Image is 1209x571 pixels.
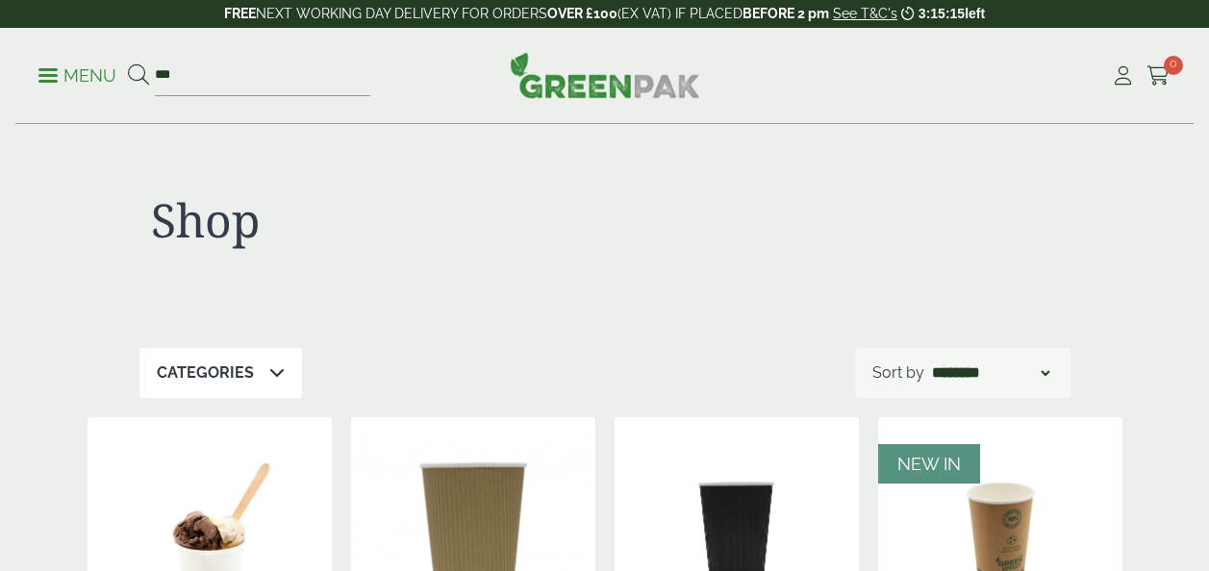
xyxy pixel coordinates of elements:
[919,6,965,21] span: 3:15:15
[224,6,256,21] strong: FREE
[1111,66,1135,86] i: My Account
[897,454,961,474] span: NEW IN
[151,192,593,248] h1: Shop
[1146,62,1171,90] a: 0
[743,6,829,21] strong: BEFORE 2 pm
[510,52,700,98] img: GreenPak Supplies
[1164,56,1183,75] span: 0
[38,64,116,84] a: Menu
[1146,66,1171,86] i: Cart
[833,6,897,21] a: See T&C's
[965,6,985,21] span: left
[38,64,116,87] p: Menu
[928,361,1053,385] select: Shop order
[547,6,617,21] strong: OVER £100
[872,361,924,385] p: Sort by
[157,361,254,385] p: Categories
